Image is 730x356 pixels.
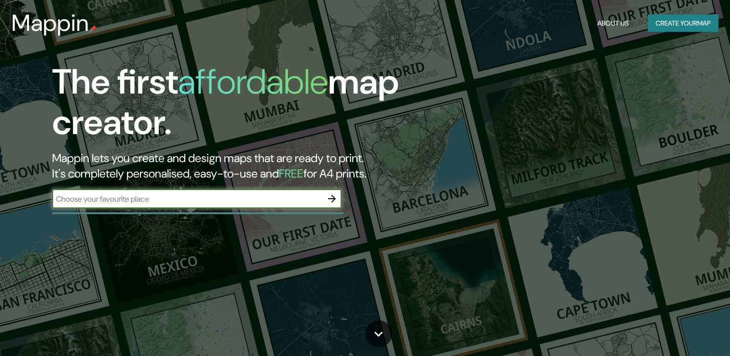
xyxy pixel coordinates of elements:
button: Create yourmap [648,14,718,32]
input: Choose your favourite place [52,193,322,205]
h3: Mappin [12,10,89,37]
h5: FREE [279,166,303,181]
h2: Mappin lets you create and design maps that are ready to print. It's completely personalised, eas... [52,151,417,181]
h1: affordable [178,59,328,104]
button: About Us [593,14,633,32]
img: mappin-pin [89,25,97,33]
h1: The first map creator. [52,62,417,151]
